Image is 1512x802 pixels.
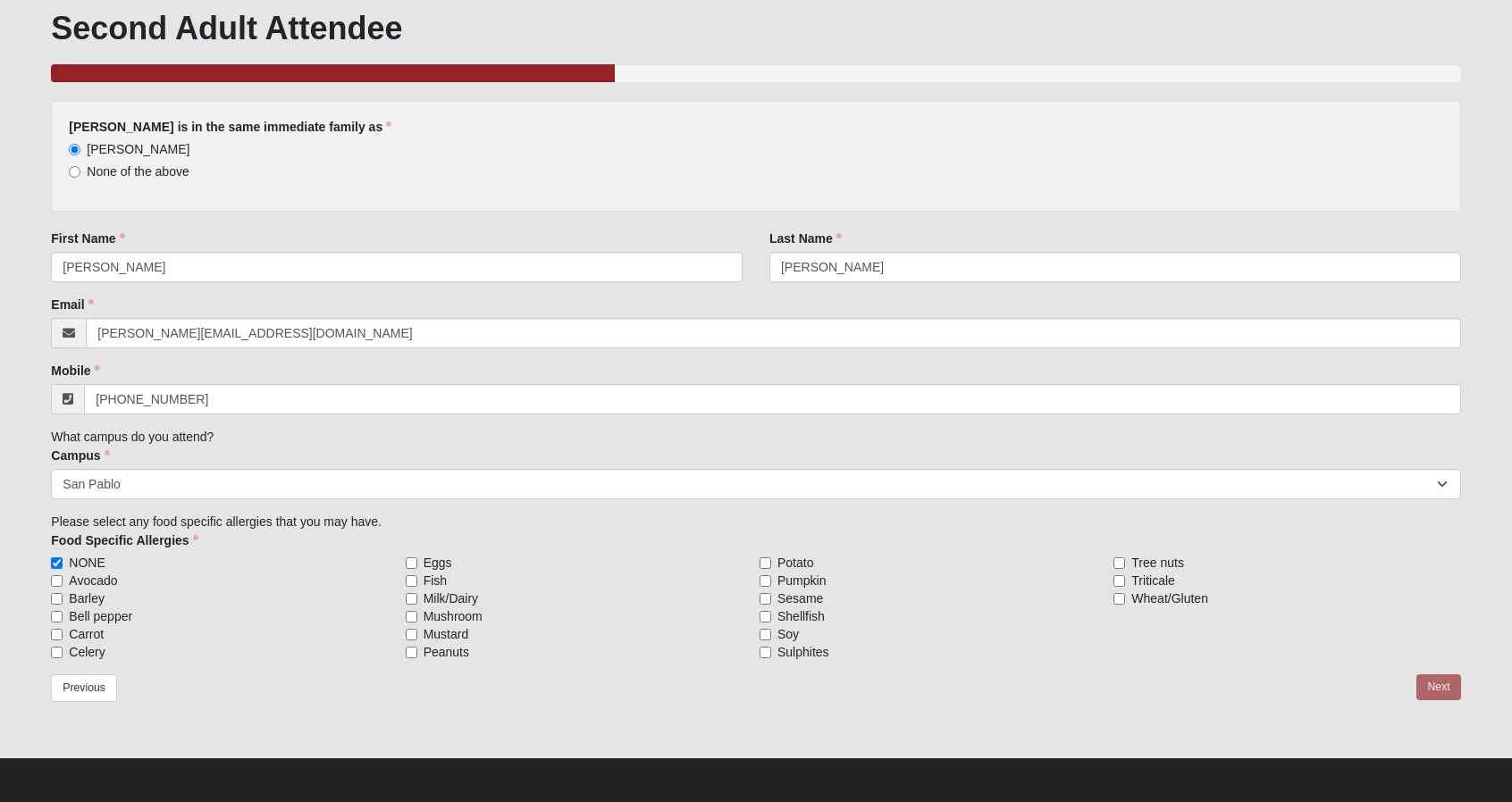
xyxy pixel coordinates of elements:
span: Triticale [1131,572,1175,589]
input: Pumpkin [760,575,771,587]
span: Soy [777,625,799,643]
label: Mobile [51,362,99,380]
input: None of the above [69,166,80,178]
input: Avocado [51,575,63,587]
input: Carrot [51,629,63,640]
input: Mushroom [406,611,417,622]
span: [PERSON_NAME] [87,142,189,156]
input: Triticale [1113,575,1125,587]
span: Sesame [777,589,823,607]
input: Potato [760,557,771,569]
label: First Name [51,230,124,247]
input: Wheat/Gluten [1113,593,1125,605]
div: What campus do you attend? Please select any food specific allergies that you may have. [51,100,1460,661]
input: Bell pepper [51,611,63,622]
input: Milk/Dairy [406,593,417,605]
span: Celery [69,643,105,661]
span: Tree nuts [1131,554,1184,572]
span: Sulphites [777,643,829,661]
a: Previous [51,674,117,702]
input: Shellfish [760,611,771,622]
input: [PERSON_NAME] [69,144,80,155]
span: Pumpkin [777,572,826,589]
input: Tree nuts [1113,557,1125,569]
span: Carrot [69,625,104,643]
label: Email [51,296,93,313]
input: Barley [51,593,63,605]
span: Shellfish [777,607,825,625]
input: Peanuts [406,647,417,658]
input: Sesame [760,593,771,605]
span: Barley [69,589,105,607]
span: None of the above [87,164,189,179]
input: Sulphites [760,647,771,658]
input: Eggs [406,557,417,569]
span: Potato [777,554,813,572]
h1: Second Adult Attendee [51,9,1460,47]
span: Milk/Dairy [424,589,478,607]
label: Campus [51,447,109,464]
span: Mushroom [424,607,483,625]
input: Soy [760,629,771,640]
span: Mustard [424,625,469,643]
input: Celery [51,647,63,658]
span: NONE [69,554,105,572]
span: Fish [424,572,447,589]
label: Last Name [769,230,842,247]
input: Fish [406,575,417,587]
label: Food Specific Allergies [51,531,197,549]
input: Mustard [406,629,417,640]
input: NONE [51,557,63,569]
span: Avocado [69,572,117,589]
span: Wheat/Gluten [1131,589,1208,607]
span: Eggs [424,554,452,572]
label: [PERSON_NAME] is in the same immediate family as [69,118,391,136]
span: Bell pepper [69,607,132,625]
span: Peanuts [424,643,469,661]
